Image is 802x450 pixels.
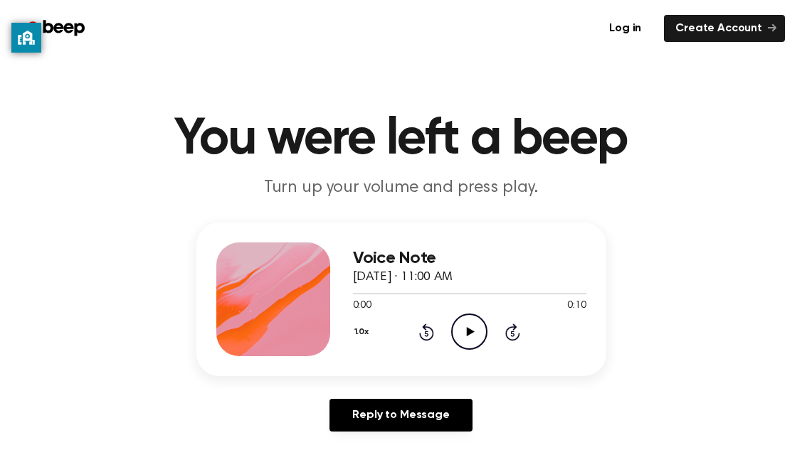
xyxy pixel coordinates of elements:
button: privacy banner [11,23,41,53]
span: 0:00 [353,299,371,314]
h3: Voice Note [353,249,586,268]
a: Beep [17,15,97,43]
span: 0:10 [567,299,586,314]
p: Turn up your volume and press play. [128,176,675,200]
a: Create Account [664,15,785,42]
span: [DATE] · 11:00 AM [353,271,453,284]
a: Log in [595,12,655,45]
a: Reply to Message [329,399,472,432]
button: 1.0x [353,320,374,344]
h1: You were left a beep [37,114,766,165]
